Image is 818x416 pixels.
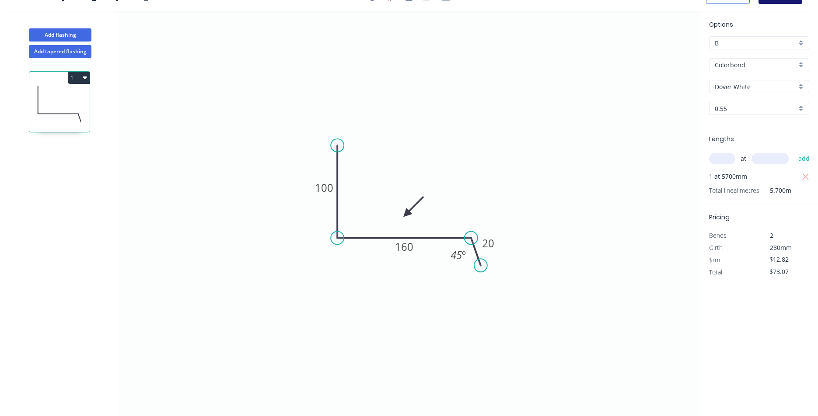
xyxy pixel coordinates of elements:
span: Girth [709,243,723,252]
button: Add tapered flashing [29,45,91,58]
tspan: º [462,248,466,262]
span: Options [709,20,733,29]
span: 5.700m [759,184,791,197]
tspan: 20 [482,236,494,250]
span: Lengths [709,135,734,143]
tspan: 160 [395,239,413,254]
span: 1 at 5700mm [709,170,747,183]
tspan: 45 [451,248,462,262]
input: Thickness [715,104,797,113]
input: Colour [715,82,797,91]
span: Bends [709,231,727,239]
span: Total [709,268,722,276]
span: 280mm [770,243,792,252]
button: Add flashing [29,28,91,42]
input: Price level [715,38,797,48]
span: at [741,153,746,165]
button: 1 [68,72,90,84]
span: Pricing [709,213,730,222]
input: Material [715,60,797,69]
span: Total lineal metres [709,184,759,197]
span: $/m [709,256,720,264]
tspan: 100 [315,180,333,195]
button: add [794,151,815,166]
svg: 0 [118,11,700,400]
span: 2 [770,231,773,239]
